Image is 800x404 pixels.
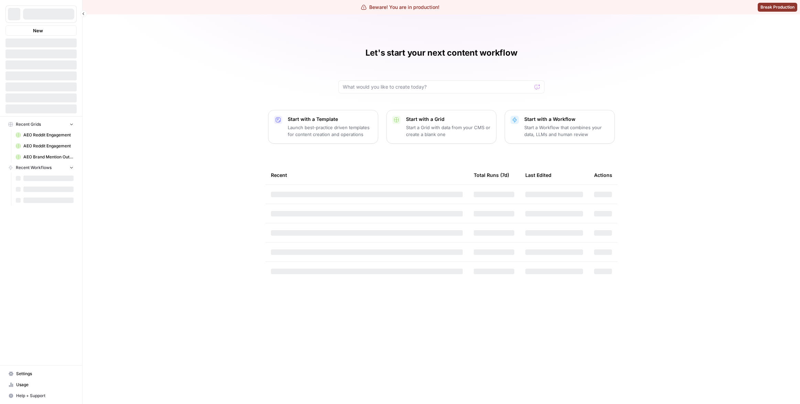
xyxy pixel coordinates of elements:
span: Usage [16,382,74,388]
p: Start with a Grid [406,116,491,123]
span: New [33,27,43,34]
h1: Let's start your next content workflow [365,47,517,58]
div: Total Runs (7d) [474,166,509,184]
p: Start with a Workflow [524,116,609,123]
a: AEO Reddit Engagement [13,130,77,141]
a: Usage [6,379,77,390]
button: Recent Grids [6,119,77,130]
div: Recent [271,166,463,184]
span: AEO Reddit Engagement [23,143,74,149]
button: Start with a TemplateLaunch best-practice driven templates for content creation and operations [268,110,378,144]
a: AEO Reddit Engagement [13,141,77,151]
button: Recent Workflows [6,162,77,173]
a: AEO Brand Mention Outreach [13,151,77,162]
a: Settings [6,368,77,379]
span: Recent Grids [16,121,41,127]
p: Launch best-practice driven templates for content creation and operations [288,124,372,138]
button: Help + Support [6,390,77,401]
p: Start a Grid with data from your CMS or create a blank one [406,124,491,138]
input: What would you like to create today? [343,83,532,90]
div: Actions [594,166,612,184]
button: Break Production [758,3,797,12]
span: Settings [16,371,74,377]
div: Last Edited [525,166,551,184]
p: Start a Workflow that combines your data, LLMs and human review [524,124,609,138]
button: Start with a WorkflowStart a Workflow that combines your data, LLMs and human review [505,110,615,144]
span: AEO Reddit Engagement [23,132,74,138]
p: Start with a Template [288,116,372,123]
span: AEO Brand Mention Outreach [23,154,74,160]
div: Beware! You are in production! [361,4,439,11]
span: Break Production [760,4,794,10]
span: Recent Workflows [16,165,52,171]
button: New [6,25,77,36]
span: Help + Support [16,393,74,399]
button: Start with a GridStart a Grid with data from your CMS or create a blank one [386,110,496,144]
